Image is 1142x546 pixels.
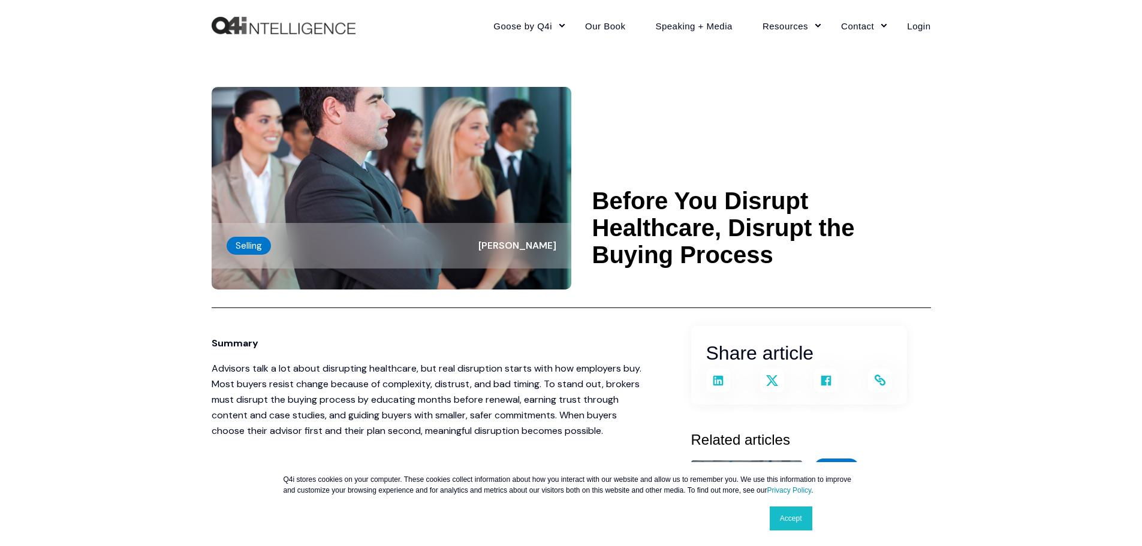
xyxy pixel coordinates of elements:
h3: Related articles [691,429,931,451]
a: Share on X [760,369,784,393]
a: Accept [770,506,812,530]
a: Copy and share the link [868,369,892,393]
a: Back to Home [212,17,355,35]
img: Concept of disruption. Businessperson standing apart from the rest [212,87,571,289]
label: Selling [814,458,859,477]
a: Share on LinkedIn [706,369,730,393]
span: [PERSON_NAME] [478,239,556,252]
h1: Before You Disrupt Healthcare, Disrupt the Buying Process [592,188,931,269]
label: Selling [227,237,271,255]
a: Privacy Policy [767,486,811,494]
p: Q4i stores cookies on your computer. These cookies collect information about how you interact wit... [284,474,859,496]
span: Summary [212,337,258,349]
a: Share on Facebook [814,369,838,393]
img: A worried salesperson with his head in his hand, representing repressed emotions [691,460,802,541]
img: Q4intelligence, LLC logo [212,17,355,35]
h2: Share article [706,338,892,369]
p: Advisors talk a lot about disrupting healthcare, but real disruption starts with how employers bu... [212,361,643,439]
